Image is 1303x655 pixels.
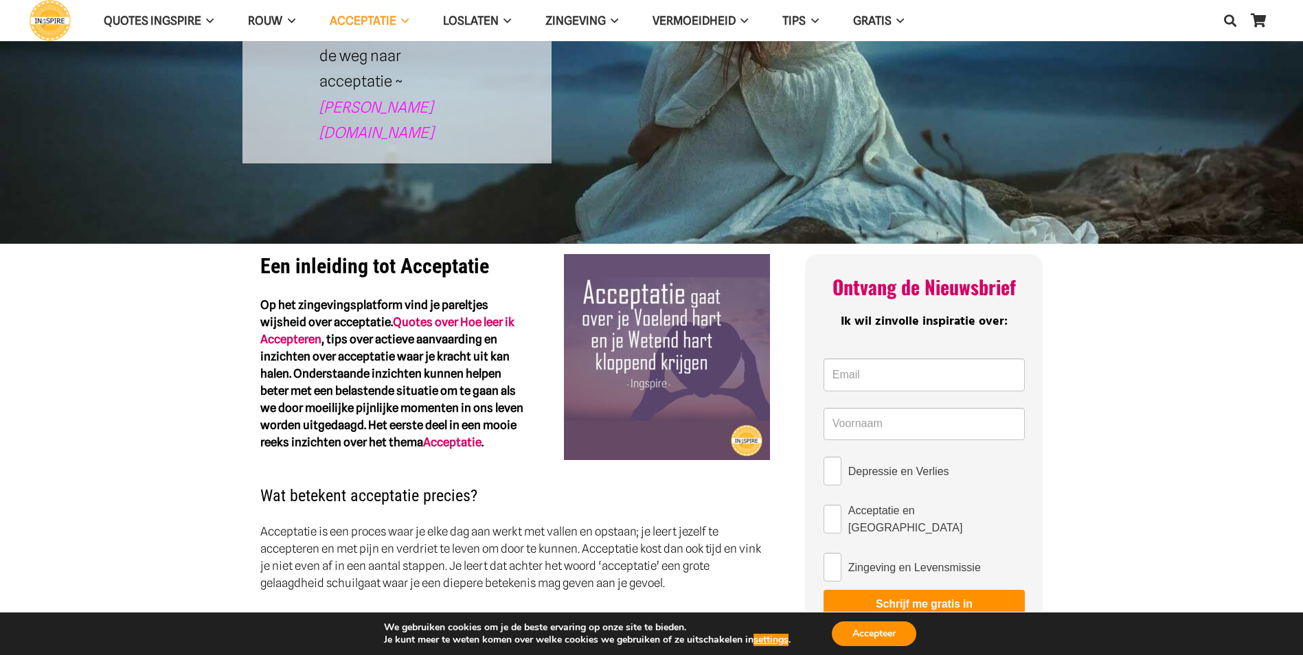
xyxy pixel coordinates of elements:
span: Zingeving en Levensmissie [848,559,981,576]
span: QUOTES INGSPIRE Menu [201,3,214,38]
a: ZingevingZingeving Menu [528,3,635,38]
span: QUOTES INGSPIRE [104,14,201,27]
span: VERMOEIDHEID [653,14,736,27]
input: Zingeving en Levensmissie [824,553,841,582]
span: VERMOEIDHEID Menu [736,3,748,38]
a: AcceptatieAcceptatie Menu [313,3,426,38]
span: ROUW Menu [282,3,295,38]
span: Zingeving Menu [606,3,618,38]
p: Je kunt meer te weten komen over welke cookies we gebruiken of ze uitschakelen in . [384,634,791,646]
span: Loslaten [443,14,499,27]
a: Acceptatie [423,435,481,449]
span: TIPS Menu [806,3,818,38]
span: Depressie en Verlies [848,463,949,480]
span: Loslaten Menu [499,3,511,38]
a: TIPSTIPS Menu [765,3,835,38]
a: ROUWROUW Menu [231,3,312,38]
span: Acceptatie [330,14,396,27]
a: LoslatenLoslaten Menu [426,3,528,38]
span: Acceptatie en [GEOGRAPHIC_DATA] [848,502,1025,536]
input: Voornaam [824,408,1025,441]
a: GRATISGRATIS Menu [836,3,921,38]
span: Ontvang de Nieuwsbrief [832,273,1016,301]
button: Schrijf me gratis in [824,590,1025,619]
button: Accepteer [832,621,916,646]
span: GRATIS [853,14,892,27]
a: [PERSON_NAME][DOMAIN_NAME] [319,98,433,142]
span: Zingeving [545,14,606,27]
a: Quotes over Hoe leer ik Accepteren [260,315,514,346]
input: Acceptatie en [GEOGRAPHIC_DATA] [824,505,841,533]
span: Acceptatie Menu [396,3,409,38]
span: Ik wil zinvolle inspiratie over: [841,312,1008,332]
strong: Op het zingevingsplatform vind je pareltjes wijsheid over acceptatie. , tips over actieve aanvaar... [260,298,523,449]
span: TIPS [782,14,806,27]
h2: Wat betekent acceptatie precies? [260,468,771,505]
span: GRATIS Menu [892,3,904,38]
button: settings [754,634,789,646]
p: We gebruiken cookies om je de beste ervaring op onze site te bieden. [384,621,791,634]
span: ROUW [248,14,282,27]
img: Acceptatie gaat over je Voelend hart en je Wetend hart kloppend krijgen citaat van Ingspire [564,254,770,460]
h1: Een inleiding tot Acceptatie [260,254,771,279]
a: VERMOEIDHEIDVERMOEIDHEID Menu [635,3,765,38]
input: Depressie en Verlies [824,457,841,485]
p: Acceptatie is een proces waar je elke dag aan werkt met vallen en opstaan; je leert jezelf te acc... [260,523,771,592]
a: Zoeken [1216,3,1244,38]
input: Email [824,358,1025,391]
a: QUOTES INGSPIREQUOTES INGSPIRE Menu [87,3,231,38]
